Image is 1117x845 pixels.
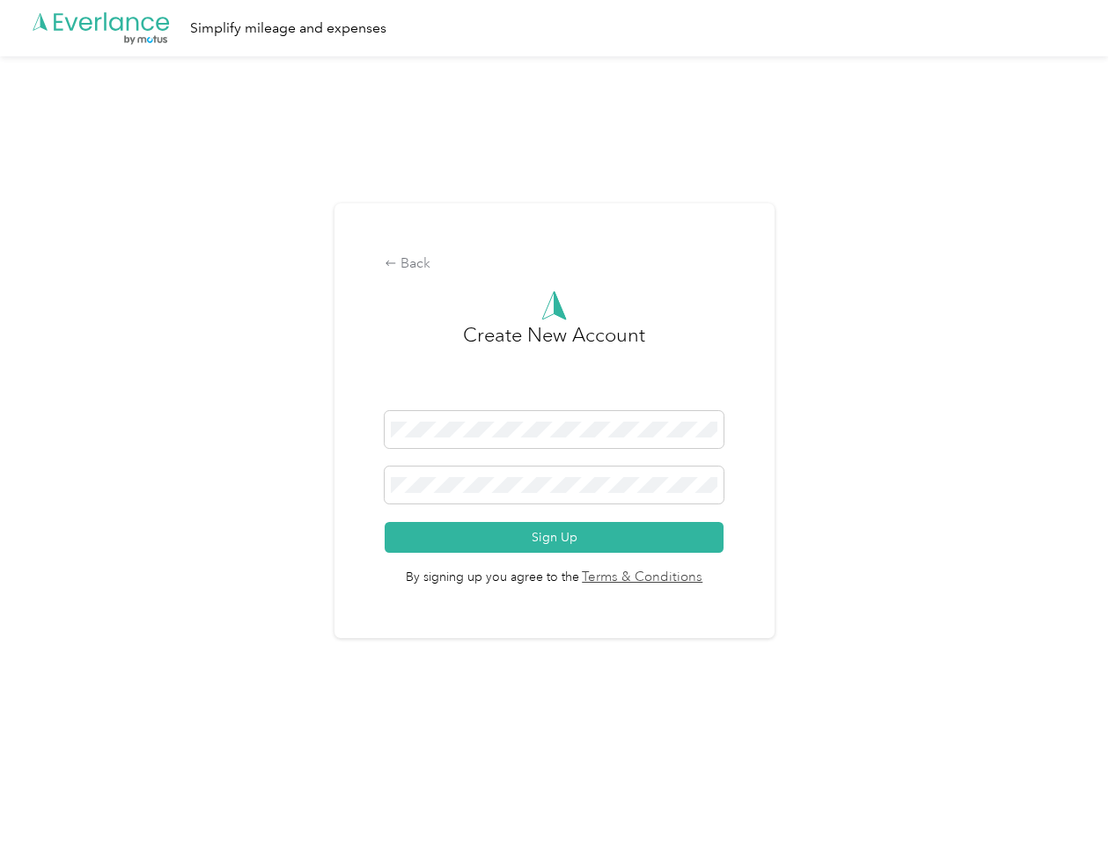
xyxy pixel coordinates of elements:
[385,253,724,275] div: Back
[385,522,724,553] button: Sign Up
[579,568,703,588] a: Terms & Conditions
[385,553,724,588] span: By signing up you agree to the
[463,320,645,411] h3: Create New Account
[190,18,386,40] div: Simplify mileage and expenses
